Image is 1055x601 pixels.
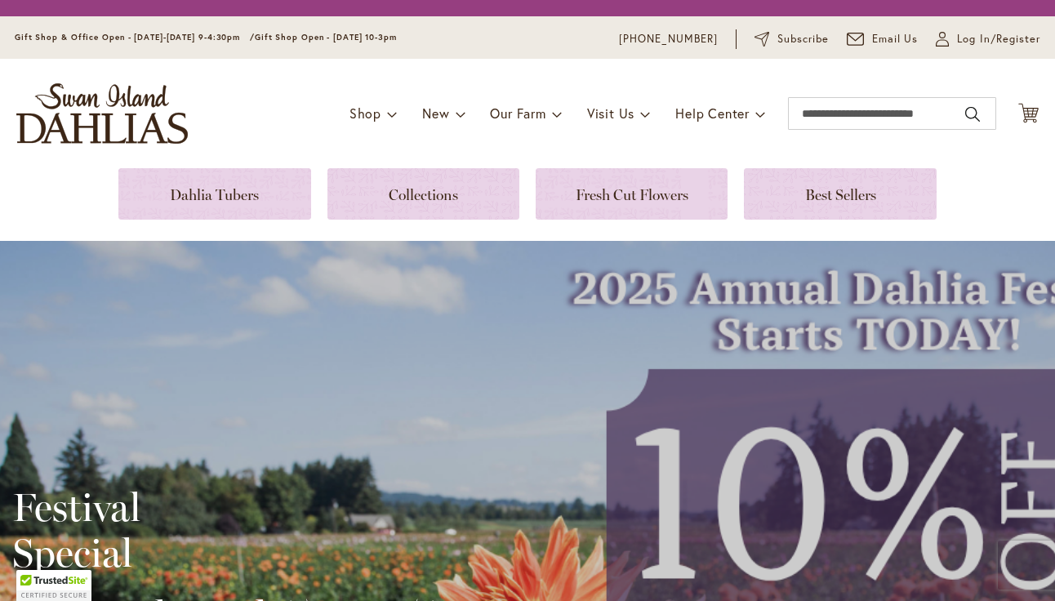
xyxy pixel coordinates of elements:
[15,32,255,42] span: Gift Shop & Office Open - [DATE]-[DATE] 9-4:30pm /
[619,31,718,47] a: [PHONE_NUMBER]
[755,31,829,47] a: Subscribe
[12,484,436,576] h2: Festival Special
[16,83,188,144] a: store logo
[847,31,919,47] a: Email Us
[490,105,545,122] span: Our Farm
[957,31,1040,47] span: Log In/Register
[16,570,91,601] div: TrustedSite Certified
[349,105,381,122] span: Shop
[777,31,829,47] span: Subscribe
[936,31,1040,47] a: Log In/Register
[965,101,980,127] button: Search
[872,31,919,47] span: Email Us
[422,105,449,122] span: New
[255,32,397,42] span: Gift Shop Open - [DATE] 10-3pm
[675,105,750,122] span: Help Center
[587,105,634,122] span: Visit Us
